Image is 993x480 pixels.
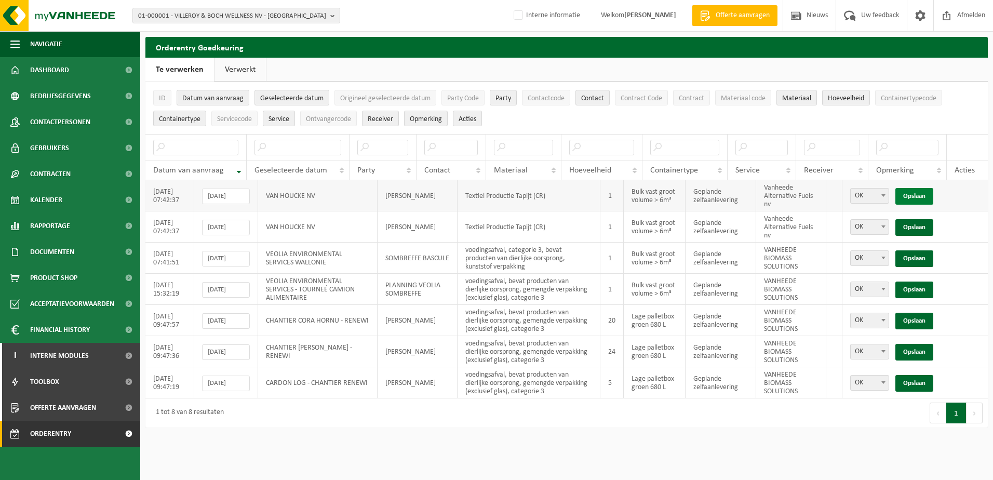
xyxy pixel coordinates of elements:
[756,211,826,243] td: Vanheede Alternative Fuels nv
[875,90,942,105] button: ContainertypecodeContainertypecode: Activate to sort
[686,367,756,398] td: Geplande zelfaanlevering
[624,11,676,19] strong: [PERSON_NAME]
[260,95,324,102] span: Geselecteerde datum
[851,251,889,265] span: OK
[686,243,756,274] td: Geplande zelfaanlevering
[263,111,295,126] button: ServiceService: Activate to sort
[600,305,624,336] td: 20
[850,375,889,391] span: OK
[153,111,206,126] button: ContainertypeContainertype: Activate to sort
[145,274,194,305] td: [DATE] 15:32:19
[151,404,224,422] div: 1 tot 8 van 8 resultaten
[30,187,62,213] span: Kalender
[895,250,933,267] a: Opslaan
[895,188,933,205] a: Opslaan
[600,367,624,398] td: 5
[850,313,889,328] span: OK
[624,305,686,336] td: Lage palletbox groen 680 L
[182,95,244,102] span: Datum van aanvraag
[145,243,194,274] td: [DATE] 07:41:51
[756,274,826,305] td: VANHEEDE BIOMASS SOLUTIONS
[621,95,662,102] span: Contract Code
[132,8,340,23] button: 01-000001 - VILLEROY & BOCH WELLNESS NV - [GEOGRAPHIC_DATA]
[159,95,166,102] span: ID
[756,180,826,211] td: Vanheede Alternative Fuels nv
[378,243,458,274] td: SOMBREFFE BASCULE
[145,211,194,243] td: [DATE] 07:42:37
[930,403,946,423] button: Previous
[159,115,200,123] span: Containertype
[850,219,889,235] span: OK
[822,90,870,105] button: HoeveelheidHoeveelheid: Activate to sort
[850,282,889,297] span: OK
[494,166,528,175] span: Materiaal
[258,336,378,367] td: CHANTIER [PERSON_NAME] - RENEWI
[378,274,458,305] td: PLANNING VEOLIA SOMBREFFE
[715,90,771,105] button: Materiaal codeMateriaal code: Activate to sort
[458,274,600,305] td: voedingsafval, bevat producten van dierlijke oorsprong, gemengde verpakking (exclusief glas), cat...
[138,8,326,24] span: 01-000001 - VILLEROY & BOCH WELLNESS NV - [GEOGRAPHIC_DATA]
[692,5,777,26] a: Offerte aanvragen
[850,250,889,266] span: OK
[804,166,834,175] span: Receiver
[269,115,289,123] span: Service
[624,274,686,305] td: Bulk vast groot volume > 6m³
[490,90,517,105] button: PartyParty: Activate to sort
[258,211,378,243] td: VAN HOUCKE NV
[458,211,600,243] td: Textiel Productie Tapijt (CR)
[615,90,668,105] button: Contract CodeContract Code: Activate to sort
[300,111,357,126] button: OntvangercodeOntvangercode: Activate to sort
[30,31,62,57] span: Navigatie
[528,95,565,102] span: Contactcode
[458,180,600,211] td: Textiel Productie Tapijt (CR)
[458,367,600,398] td: voedingsafval, bevat producten van dierlijke oorsprong, gemengde verpakking (exclusief glas), cat...
[447,95,479,102] span: Party Code
[624,367,686,398] td: Lage palletbox groen 680 L
[876,166,914,175] span: Opmerking
[153,90,171,105] button: IDID: Activate to sort
[735,166,760,175] span: Service
[776,90,817,105] button: MateriaalMateriaal: Activate to sort
[340,95,431,102] span: Origineel geselecteerde datum
[30,421,117,447] span: Orderentry Goedkeuring
[145,58,214,82] a: Te verwerken
[895,344,933,361] a: Opslaan
[686,336,756,367] td: Geplande zelfaanlevering
[713,10,772,21] span: Offerte aanvragen
[404,111,448,126] button: OpmerkingOpmerking: Activate to sort
[581,95,604,102] span: Contact
[30,213,70,239] span: Rapportage
[955,166,975,175] span: Acties
[459,115,476,123] span: Acties
[850,188,889,204] span: OK
[650,166,698,175] span: Containertype
[895,375,933,392] a: Opslaan
[378,211,458,243] td: [PERSON_NAME]
[30,109,90,135] span: Contactpersonen
[600,336,624,367] td: 24
[258,243,378,274] td: VEOLIA ENVIRONMENTAL SERVICES WALLONIE
[368,115,393,123] span: Receiver
[624,180,686,211] td: Bulk vast groot volume > 6m³
[721,95,766,102] span: Materiaal code
[851,376,889,390] span: OK
[258,367,378,398] td: CARDON LOG - CHANTIER RENEWI
[600,180,624,211] td: 1
[756,243,826,274] td: VANHEEDE BIOMASS SOLUTIONS
[362,111,399,126] button: ReceiverReceiver: Activate to sort
[30,135,69,161] span: Gebruikers
[673,90,710,105] button: ContractContract: Activate to sort
[850,344,889,359] span: OK
[851,220,889,234] span: OK
[895,219,933,236] a: Opslaan
[145,305,194,336] td: [DATE] 09:47:57
[378,336,458,367] td: [PERSON_NAME]
[254,90,329,105] button: Geselecteerde datumGeselecteerde datum: Activate to sort
[30,343,89,369] span: Interne modules
[851,282,889,297] span: OK
[458,336,600,367] td: voedingsafval, bevat producten van dierlijke oorsprong, gemengde verpakking (exclusief glas), cat...
[851,189,889,203] span: OK
[600,243,624,274] td: 1
[145,180,194,211] td: [DATE] 07:42:37
[512,8,580,23] label: Interne informatie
